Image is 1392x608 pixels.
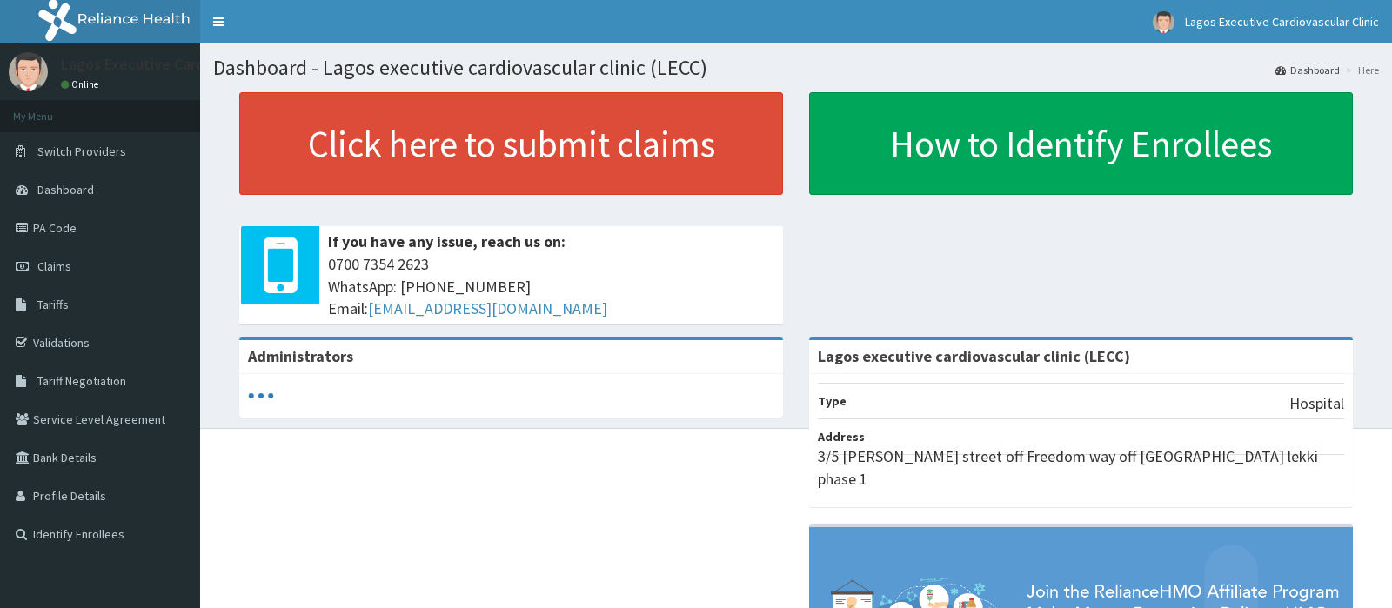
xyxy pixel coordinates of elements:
[1185,14,1379,30] span: Lagos Executive Cardiovascular Clinic
[818,429,865,444] b: Address
[368,298,607,318] a: [EMAIL_ADDRESS][DOMAIN_NAME]
[1342,63,1379,77] li: Here
[248,346,353,366] b: Administrators
[37,144,126,159] span: Switch Providers
[37,182,94,197] span: Dashboard
[37,373,126,389] span: Tariff Negotiation
[61,78,103,90] a: Online
[248,383,274,409] svg: audio-loading
[328,231,565,251] b: If you have any issue, reach us on:
[1153,11,1174,33] img: User Image
[1275,63,1340,77] a: Dashboard
[239,92,783,195] a: Click here to submit claims
[818,346,1130,366] strong: Lagos executive cardiovascular clinic (LECC)
[818,393,847,409] b: Type
[1289,392,1344,415] p: Hospital
[9,52,48,91] img: User Image
[37,258,71,274] span: Claims
[37,297,69,312] span: Tariffs
[818,445,1344,490] p: 3/5 [PERSON_NAME] street off Freedom way off [GEOGRAPHIC_DATA] lekki phase 1
[61,57,312,72] p: Lagos Executive Cardiovascular Clinic
[328,253,774,320] span: 0700 7354 2623 WhatsApp: [PHONE_NUMBER] Email:
[809,92,1353,195] a: How to Identify Enrollees
[213,57,1379,79] h1: Dashboard - Lagos executive cardiovascular clinic (LECC)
